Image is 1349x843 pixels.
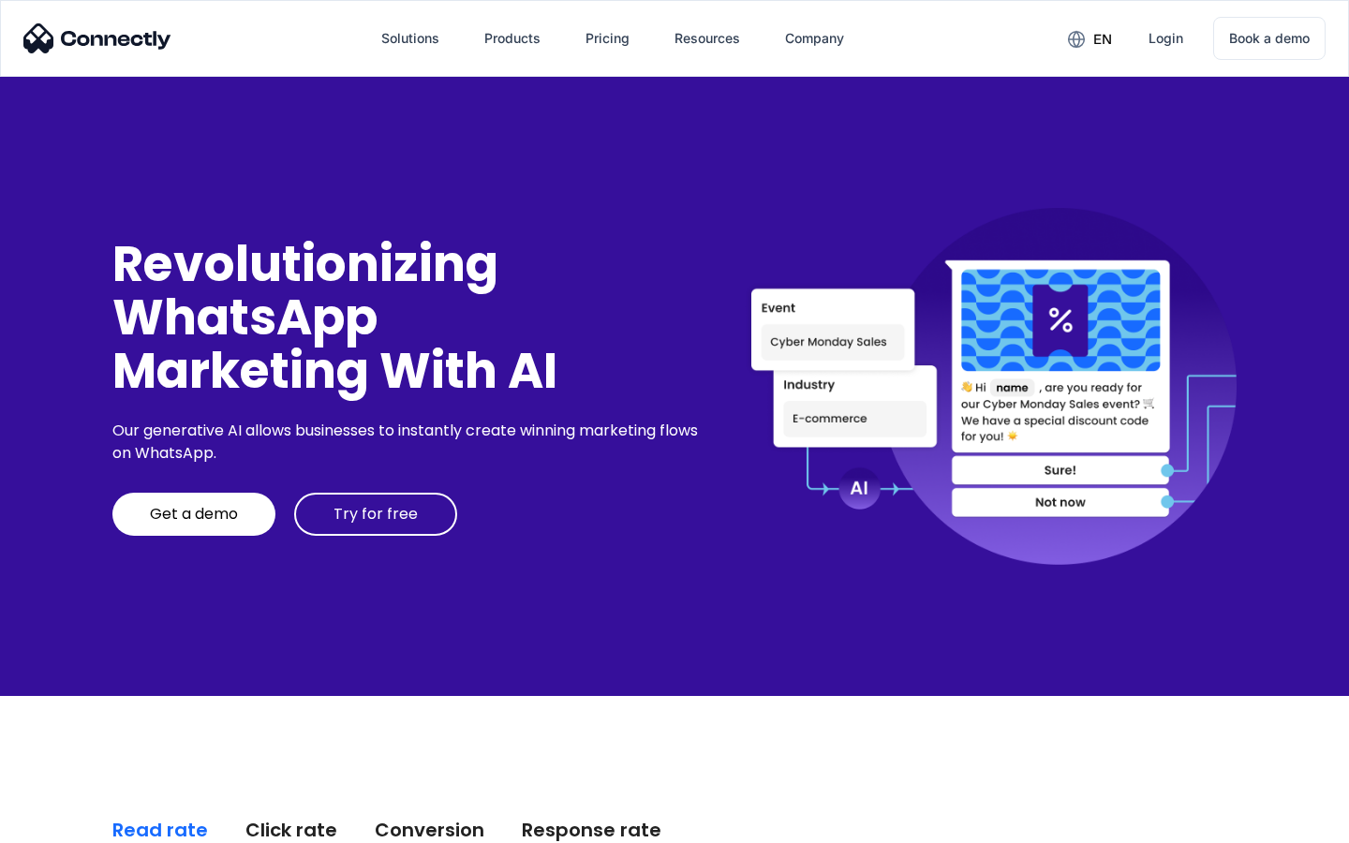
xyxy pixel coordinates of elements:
img: Connectly Logo [23,23,171,53]
a: Book a demo [1213,17,1326,60]
div: Company [785,25,844,52]
div: Read rate [112,817,208,843]
div: Revolutionizing WhatsApp Marketing With AI [112,237,704,398]
div: Response rate [522,817,661,843]
div: Login [1149,25,1183,52]
div: Resources [674,25,740,52]
div: Our generative AI allows businesses to instantly create winning marketing flows on WhatsApp. [112,420,704,465]
div: Try for free [334,505,418,524]
a: Pricing [571,16,645,61]
div: Pricing [586,25,630,52]
div: Solutions [381,25,439,52]
div: Conversion [375,817,484,843]
a: Try for free [294,493,457,536]
div: Products [484,25,541,52]
div: Get a demo [150,505,238,524]
div: Click rate [245,817,337,843]
a: Login [1134,16,1198,61]
a: Get a demo [112,493,275,536]
div: en [1093,26,1112,52]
